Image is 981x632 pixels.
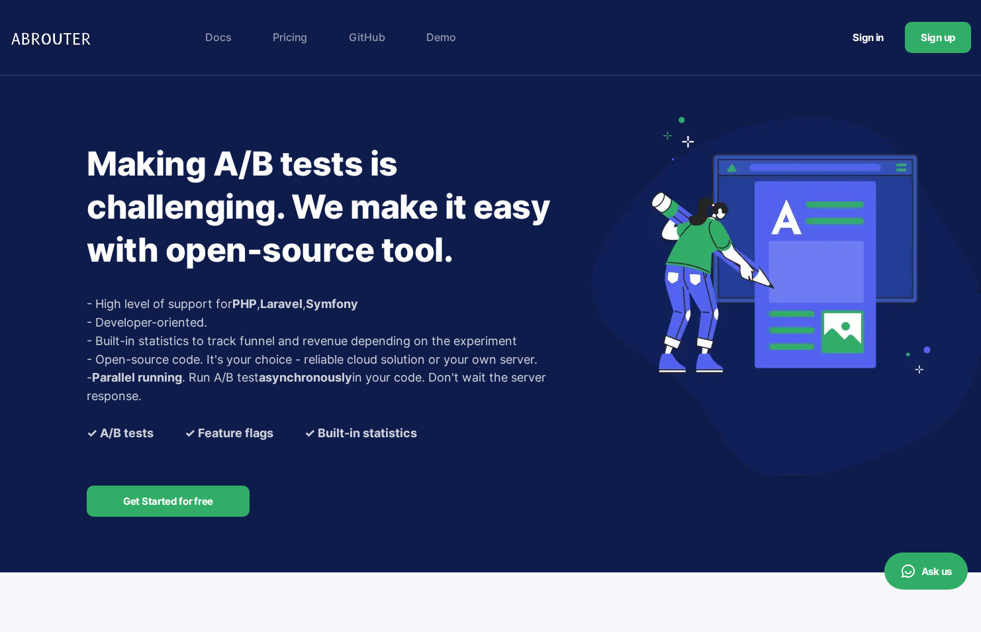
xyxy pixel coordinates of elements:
[199,24,238,50] a: Docs
[87,368,583,405] p: - . Run A/B test in your code. Don't wait the server response.
[306,297,358,311] a: Symfony
[10,24,95,50] img: Logo
[232,297,257,311] a: PHP
[87,142,583,272] h1: Making A/B tests is challenging. We make it easy with open-source tool.
[342,24,391,50] a: GitHub
[420,24,462,50] a: Demo
[87,332,583,350] p: - Built-in statistics to track funnel and revenue depending on the experiment
[87,350,583,369] p: - Open-source code. It's your choice - reliable cloud solution or your own server.
[837,25,900,50] a: Sign in
[259,370,352,384] b: asynchronously
[92,370,182,384] b: Parallel running
[87,486,250,517] a: Get Started for free
[884,553,968,590] button: Ask us
[905,22,971,53] a: Sign up
[304,424,417,443] b: ✓ Built-in statistics
[266,24,314,50] a: Pricing
[87,313,583,332] p: - Developer-oriented.
[87,424,154,443] b: ✓ A/B tests
[87,295,583,313] p: - High level of support for , ,
[185,424,273,443] b: ✓ Feature flags
[260,297,303,311] a: Laravel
